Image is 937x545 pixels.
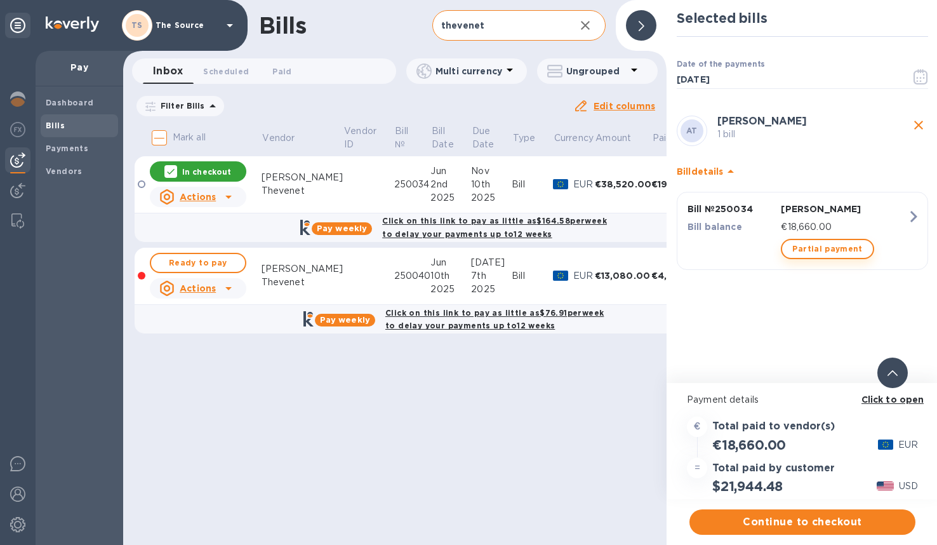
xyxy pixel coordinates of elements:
[677,166,723,177] b: Bill details
[677,61,764,69] label: Date of the payments
[471,283,512,296] div: 2025
[677,192,928,270] button: Bill №250034[PERSON_NAME]Bill balance€18,660.00Partial payment
[262,184,343,198] div: Thevenet
[435,65,502,77] p: Multi currency
[686,126,698,135] b: AT
[156,21,219,30] p: The Source
[46,121,65,130] b: Bills
[512,269,553,283] div: Bill
[259,12,306,39] h1: Bills
[651,178,707,191] div: €19,860.00
[677,10,928,26] h2: Selected bills
[688,203,776,215] p: Bill № 250034
[513,131,536,145] p: Type
[320,315,370,325] b: Pay weekly
[677,151,928,192] div: Billdetails
[712,421,835,433] h3: Total paid to vendor(s)
[653,131,689,145] span: Paid
[46,144,88,153] b: Payments
[180,192,216,202] u: Actions
[909,116,928,135] button: close
[262,171,343,184] div: [PERSON_NAME]
[688,220,776,233] p: Bill balance
[898,438,918,452] p: EUR
[395,124,413,151] p: Bill №
[594,101,655,111] u: Edit columns
[153,62,183,80] span: Inbox
[262,276,343,289] div: Thevenet
[573,269,594,283] p: EUR
[717,128,909,141] p: 1 bill
[180,283,216,293] u: Actions
[5,13,30,38] div: Unpin categories
[653,131,672,145] p: Paid
[687,393,918,407] p: Payment details
[46,98,94,107] b: Dashboard
[262,131,311,145] span: Vendor
[595,269,652,282] div: €13,080.00
[156,100,205,111] p: Filter Bills
[317,224,367,233] b: Pay weekly
[595,178,652,191] div: €38,520.00
[272,65,291,78] span: Paid
[150,253,246,273] button: Ready to pay
[717,115,807,127] b: [PERSON_NAME]
[46,166,83,176] b: Vendors
[344,124,376,151] p: Vendor ID
[792,241,862,257] span: Partial payment
[700,515,905,530] span: Continue to checkout
[262,131,295,145] p: Vendor
[430,269,471,283] div: 10th
[262,262,343,276] div: [PERSON_NAME]
[781,203,907,215] p: [PERSON_NAME]
[573,178,594,191] p: EUR
[689,509,915,535] button: Continue to checkout
[471,269,512,283] div: 7th
[694,421,700,431] strong: €
[566,65,627,77] p: Ungrouped
[394,269,431,283] div: 250040
[203,65,249,78] span: Scheduled
[472,124,495,151] p: Due Date
[46,61,113,74] p: Pay
[430,191,471,205] div: 2025
[781,220,907,234] p: €18,660.00
[471,191,512,205] div: 2025
[173,131,206,144] p: Mark all
[712,437,786,453] h2: €18,660.00
[394,178,431,191] div: 250034
[432,124,454,151] p: Bill Date
[432,124,470,151] span: Bill Date
[899,480,918,493] p: USD
[861,394,924,405] b: Click to open
[382,216,607,239] b: Click on this link to pay as little as $164.58 per week to delay your payments up to 12 weeks
[471,178,512,191] div: 10th
[430,178,471,191] div: 2nd
[471,256,512,269] div: [DATE]
[161,255,235,271] span: Ready to pay
[712,462,835,474] h3: Total paid by customer
[554,131,594,145] p: Currency
[385,308,604,331] b: Click on this link to pay as little as $76.91 per week to delay your payments up to 12 weeks
[344,124,393,151] span: Vendor ID
[651,269,707,282] div: €4,360.00
[395,124,429,151] span: Bill №
[472,124,511,151] span: Due Date
[512,178,553,191] div: Bill
[10,122,25,137] img: Foreign exchange
[595,131,631,145] p: Amount
[46,17,99,32] img: Logo
[877,481,894,490] img: USD
[131,20,143,30] b: TS
[182,166,231,177] p: In checkout
[687,458,707,478] div: =
[595,131,648,145] span: Amount
[430,256,471,269] div: Jun
[430,283,471,296] div: 2025
[712,478,783,494] h2: $21,944.48
[471,165,512,178] div: Nov
[781,239,874,259] button: Partial payment
[430,165,471,178] div: Jun
[513,131,552,145] span: Type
